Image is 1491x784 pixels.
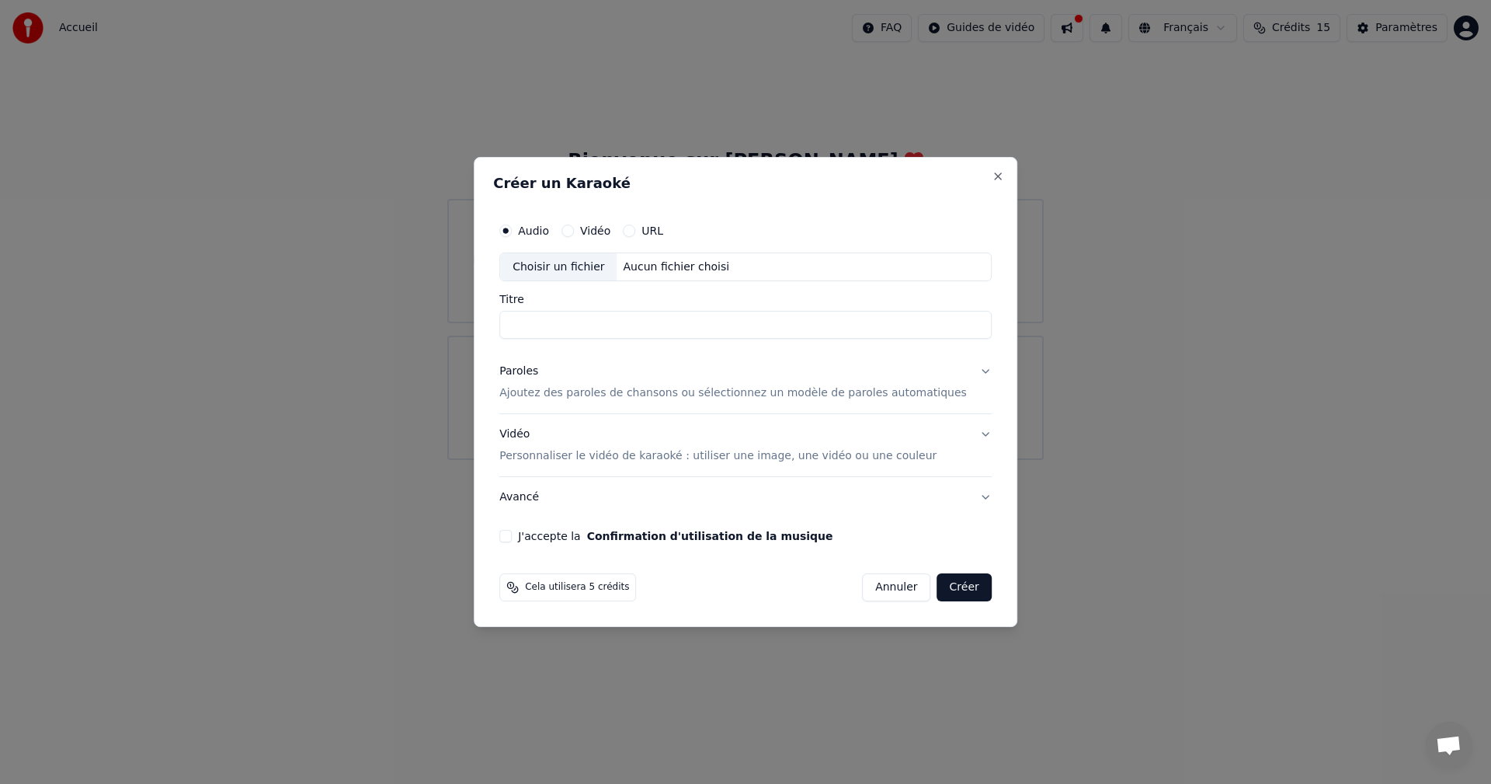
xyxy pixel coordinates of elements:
[587,531,833,542] button: J'accepte la
[617,260,736,275] div: Aucun fichier choisi
[499,477,992,517] button: Avancé
[499,364,538,380] div: Paroles
[499,427,937,465] div: Vidéo
[499,415,992,477] button: VidéoPersonnaliser le vidéo de karaoké : utiliser une image, une vidéo ou une couleur
[500,253,617,281] div: Choisir un fichier
[499,352,992,414] button: ParolesAjoutez des paroles de chansons ou sélectionnez un modèle de paroles automatiques
[499,294,992,305] label: Titre
[580,225,610,236] label: Vidéo
[525,581,629,594] span: Cela utilisera 5 crédits
[518,225,549,236] label: Audio
[493,176,998,190] h2: Créer un Karaoké
[641,225,663,236] label: URL
[937,573,992,601] button: Créer
[862,573,930,601] button: Annuler
[518,531,832,542] label: J'accepte la
[499,448,937,464] p: Personnaliser le vidéo de karaoké : utiliser une image, une vidéo ou une couleur
[499,386,967,402] p: Ajoutez des paroles de chansons ou sélectionnez un modèle de paroles automatiques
